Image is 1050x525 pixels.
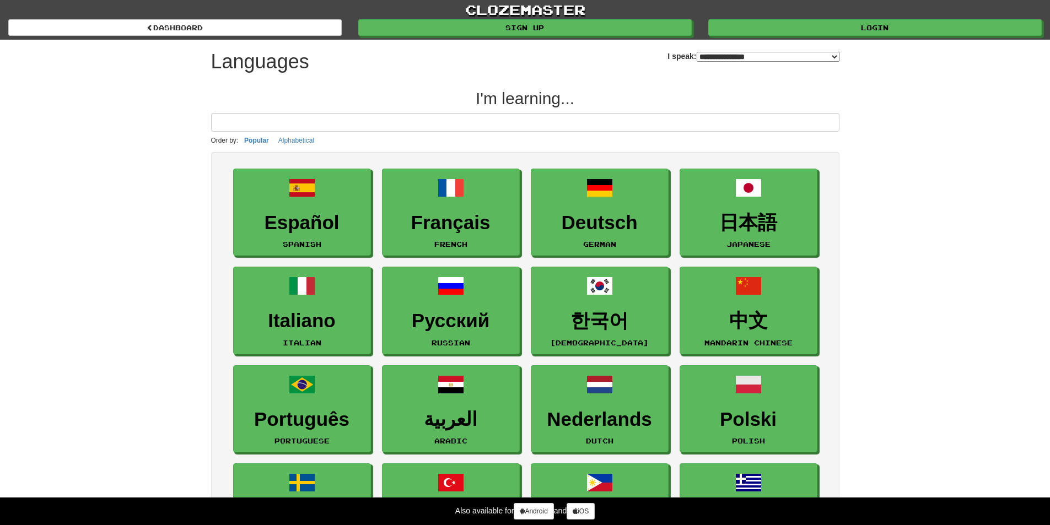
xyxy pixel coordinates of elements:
small: Order by: [211,137,239,144]
small: Dutch [586,437,613,445]
h3: Português [239,409,365,430]
h3: Polski [686,409,811,430]
button: Popular [241,134,272,147]
h3: 中文 [686,310,811,332]
a: 한국어[DEMOGRAPHIC_DATA] [531,267,669,354]
a: 中文Mandarin Chinese [680,267,817,354]
h3: 한국어 [537,310,663,332]
a: Sign up [358,19,692,36]
h3: Français [388,212,514,234]
h3: Italiano [239,310,365,332]
h2: I'm learning... [211,89,839,107]
h3: Русский [388,310,514,332]
a: FrançaisFrench [382,169,520,256]
small: [DEMOGRAPHIC_DATA] [550,339,649,347]
small: Polish [732,437,765,445]
h3: Nederlands [537,409,663,430]
a: РусскийRussian [382,267,520,354]
a: Android [514,503,553,519]
a: DeutschGerman [531,169,669,256]
small: Russian [432,339,470,347]
h3: 日本語 [686,212,811,234]
small: Mandarin Chinese [704,339,793,347]
small: French [434,240,467,248]
a: العربيةArabic [382,365,520,453]
a: ItalianoItalian [233,267,371,354]
h3: Español [239,212,365,234]
small: Spanish [283,240,321,248]
label: I speak: [667,51,839,62]
small: Portuguese [274,437,330,445]
small: Italian [283,339,321,347]
a: iOS [567,503,595,519]
small: German [583,240,616,248]
a: dashboard [8,19,342,36]
a: PortuguêsPortuguese [233,365,371,453]
small: Arabic [434,437,467,445]
a: Login [708,19,1042,36]
h3: العربية [388,409,514,430]
a: PolskiPolish [680,365,817,453]
small: Japanese [726,240,771,248]
select: I speak: [697,52,839,62]
h1: Languages [211,51,309,73]
a: 日本語Japanese [680,169,817,256]
a: EspañolSpanish [233,169,371,256]
h3: Deutsch [537,212,663,234]
button: Alphabetical [275,134,317,147]
a: NederlandsDutch [531,365,669,453]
